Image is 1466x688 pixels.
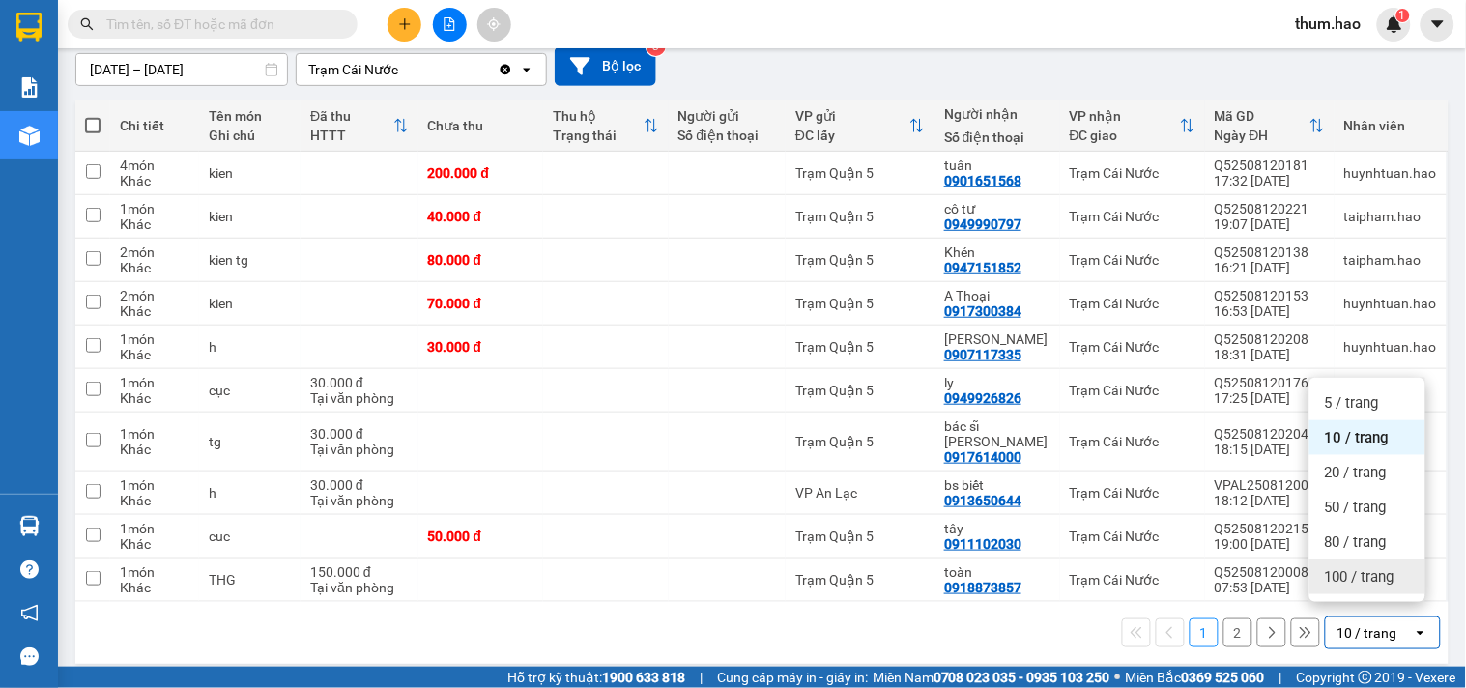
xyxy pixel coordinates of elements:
[1344,209,1437,224] div: taipham.hao
[310,128,392,143] div: HTTT
[795,339,925,355] div: Trạm Quận 5
[1070,434,1195,449] div: Trạm Cái Nước
[120,347,189,362] div: Khác
[1182,670,1265,685] strong: 0369 525 060
[1115,674,1121,681] span: ⚪️
[1396,9,1410,22] sup: 1
[1280,12,1377,36] span: thum.hao
[120,442,189,457] div: Khác
[1215,521,1325,536] div: Q52508120215
[944,216,1021,232] div: 0949990797
[1223,618,1252,647] button: 2
[1337,623,1397,643] div: 10 / trang
[310,426,408,442] div: 30.000 đ
[1215,442,1325,457] div: 18:15 [DATE]
[209,383,291,398] div: cục
[498,62,513,77] svg: Clear value
[1215,580,1325,595] div: 07:53 [DATE]
[106,14,334,35] input: Tìm tên, số ĐT hoặc mã đơn
[944,375,1050,390] div: ly
[428,529,534,544] div: 50.000 đ
[1215,536,1325,552] div: 19:00 [DATE]
[944,477,1050,493] div: bs biết
[301,100,417,152] th: Toggle SortBy
[795,529,925,544] div: Trạm Quận 5
[1344,118,1437,133] div: Nhân viên
[786,100,934,152] th: Toggle SortBy
[120,331,189,347] div: 1 món
[1309,378,1425,602] ul: Menu
[1215,303,1325,319] div: 16:53 [DATE]
[1070,383,1195,398] div: Trạm Cái Nước
[1215,173,1325,188] div: 17:32 [DATE]
[873,667,1110,688] span: Miền Nam
[795,434,925,449] div: Trạm Quận 5
[477,8,511,42] button: aim
[1344,165,1437,181] div: huynhtuan.hao
[944,158,1050,173] div: tuân
[602,670,685,685] strong: 1900 633 818
[20,560,39,579] span: question-circle
[209,165,291,181] div: kien
[310,108,392,124] div: Đã thu
[1325,463,1387,482] span: 20 / trang
[209,339,291,355] div: h
[1215,347,1325,362] div: 18:31 [DATE]
[1325,532,1387,552] span: 80 / trang
[553,108,644,124] div: Thu hộ
[209,434,291,449] div: tg
[507,667,685,688] span: Hỗ trợ kỹ thuật:
[487,17,501,31] span: aim
[1399,9,1406,22] span: 1
[1215,260,1325,275] div: 16:21 [DATE]
[1344,339,1437,355] div: huynhtuan.hao
[1279,667,1282,688] span: |
[310,493,408,508] div: Tại văn phòng
[120,201,189,216] div: 1 món
[944,201,1050,216] div: cô tư
[944,418,1050,449] div: bác sĩ Diệu
[944,260,1021,275] div: 0947151852
[428,118,534,133] div: Chưa thu
[555,46,656,86] button: Bộ lọc
[120,536,189,552] div: Khác
[1070,128,1180,143] div: ĐC giao
[20,647,39,666] span: message
[1215,564,1325,580] div: Q52508120008
[398,17,412,31] span: plus
[795,108,909,124] div: VP gửi
[308,60,398,79] div: Trạm Cái Nước
[120,216,189,232] div: Khác
[1070,252,1195,268] div: Trạm Cái Nước
[19,516,40,536] img: warehouse-icon
[120,303,189,319] div: Khác
[209,485,291,501] div: h
[80,17,94,31] span: search
[16,13,42,42] img: logo-vxr
[1325,393,1379,413] span: 5 / trang
[120,580,189,595] div: Khác
[1325,567,1394,587] span: 100 / trang
[1215,128,1309,143] div: Ngày ĐH
[120,288,189,303] div: 2 món
[1429,15,1447,33] span: caret-down
[1070,108,1180,124] div: VP nhận
[120,118,189,133] div: Chi tiết
[944,521,1050,536] div: tây
[120,426,189,442] div: 1 món
[717,667,868,688] span: Cung cấp máy in - giấy in:
[310,375,408,390] div: 30.000 đ
[944,303,1021,319] div: 0917300384
[1325,498,1387,517] span: 50 / trang
[543,100,669,152] th: Toggle SortBy
[120,375,189,390] div: 1 món
[1070,209,1195,224] div: Trạm Cái Nước
[428,209,534,224] div: 40.000 đ
[1344,252,1437,268] div: taipham.hao
[120,173,189,188] div: Khác
[795,165,925,181] div: Trạm Quận 5
[944,580,1021,595] div: 0918873857
[209,252,291,268] div: kien tg
[1215,390,1325,406] div: 17:25 [DATE]
[120,521,189,536] div: 1 món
